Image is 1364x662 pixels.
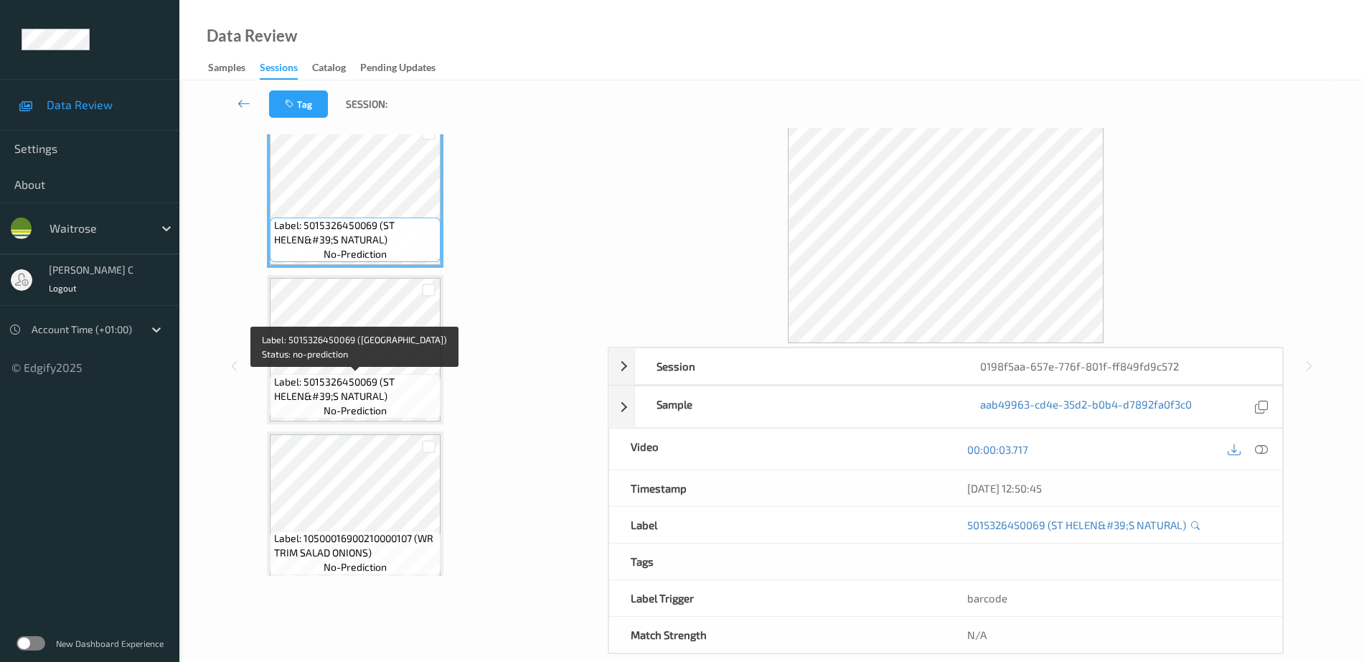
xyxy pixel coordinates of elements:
a: Catalog [312,58,360,78]
span: no-prediction [324,404,387,418]
div: Tags [609,544,946,579]
div: Label Trigger [609,580,946,616]
div: Session [635,348,959,384]
div: Match Strength [609,617,946,653]
a: 5015326450069 (ST HELEN&#39;S NATURAL) [967,518,1186,532]
div: Sample [635,386,959,427]
span: Label: 5015326450069 (ST HELEN&#39;S NATURAL) [274,375,438,404]
div: Sessions [260,60,298,80]
div: Samples [208,60,245,78]
div: Session0198f5aa-657e-776f-801f-ff849fd9c572 [608,348,1283,385]
a: Pending Updates [360,58,450,78]
div: 0198f5aa-657e-776f-801f-ff849fd9c572 [959,348,1282,384]
span: no-prediction [324,560,387,574]
div: Label [609,507,946,543]
div: Pending Updates [360,60,436,78]
div: barcode [946,580,1282,616]
span: Session: [346,97,387,111]
div: Video [609,429,946,470]
div: Sampleaab49963-cd4e-35d2-b0b4-d7892fa0f3c0 [608,386,1283,428]
a: aab49963-cd4e-35d2-b0b4-d7892fa0f3c0 [980,397,1192,416]
a: Sessions [260,58,312,80]
div: [DATE] 12:50:45 [967,481,1261,495]
span: Label: 10500016900210000107 (WR TRIM SALAD ONIONS) [274,531,438,560]
div: N/A [946,617,1282,653]
div: Catalog [312,60,346,78]
span: no-prediction [324,247,387,261]
a: 00:00:03.717 [967,442,1028,457]
div: Data Review [207,29,297,43]
span: Label: 5015326450069 (ST HELEN&#39;S NATURAL) [274,218,438,247]
div: Timestamp [609,470,946,506]
a: Samples [208,58,260,78]
button: Tag [269,90,328,118]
